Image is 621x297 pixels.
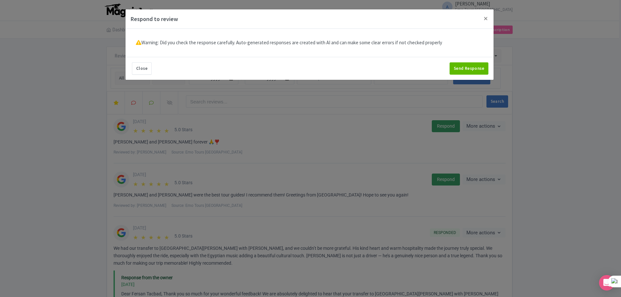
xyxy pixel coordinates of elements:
button: Close [478,9,494,28]
button: Send Response [450,62,488,75]
div: Warning: Did you check the response carefully. Auto-generated responses are created with AI and c... [136,39,483,47]
a: Close [132,62,152,75]
h4: Respond to review [131,15,178,23]
div: Open Intercom Messenger [599,275,615,291]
